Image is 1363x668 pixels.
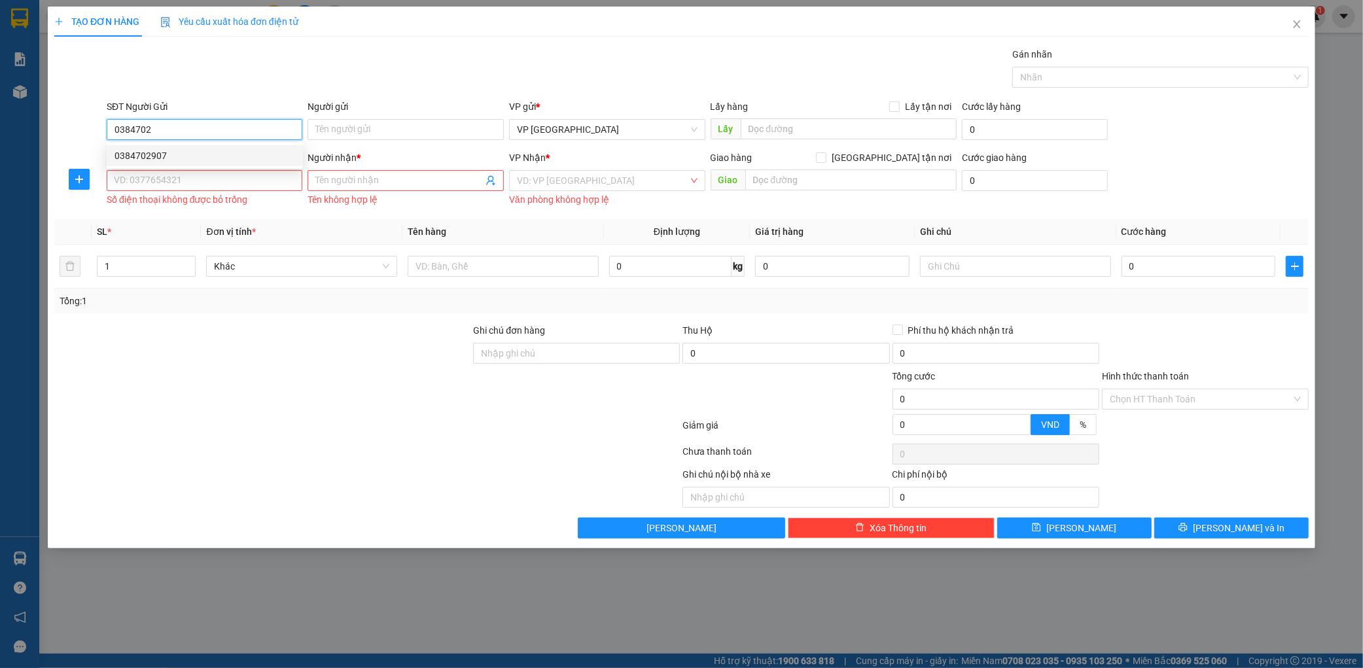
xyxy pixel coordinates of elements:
[1154,518,1309,538] button: printer[PERSON_NAME] và In
[755,256,910,277] input: 0
[54,16,139,27] span: TẠO ĐƠN HÀNG
[54,17,63,26] span: plus
[160,16,298,27] span: Yêu cầu xuất hóa đơn điện tử
[711,152,752,163] span: Giao hàng
[711,169,745,190] span: Giao
[855,523,864,533] span: delete
[107,99,303,114] div: SĐT Người Gửi
[732,256,745,277] span: kg
[745,169,957,190] input: Dọc đường
[1032,523,1041,533] span: save
[10,77,130,104] div: Gửi: VP [GEOGRAPHIC_DATA]
[486,175,496,186] span: user-add
[1286,256,1303,277] button: plus
[107,192,303,207] div: Số điện thoại không được bỏ trống
[517,120,698,139] span: VP Mỹ Đình
[308,192,504,207] div: Tên không hợp lệ
[1279,7,1315,43] button: Close
[1122,226,1167,237] span: Cước hàng
[903,323,1019,338] span: Phí thu hộ khách nhận trả
[682,487,889,508] input: Nhập ghi chú
[473,325,545,336] label: Ghi chú đơn hàng
[870,521,927,535] span: Xóa Thông tin
[60,256,80,277] button: delete
[214,256,389,276] span: Khác
[893,467,1099,487] div: Chi phí nội bộ
[160,17,171,27] img: icon
[308,99,504,114] div: Người gửi
[509,152,546,163] span: VP Nhận
[654,226,700,237] span: Định lượng
[408,256,599,277] input: VD: Bàn, Ghế
[962,101,1021,112] label: Cước lấy hàng
[509,99,705,114] div: VP gửi
[137,77,235,104] div: Nhận: Dọc Đường
[962,170,1108,191] input: Cước giao hàng
[1193,521,1284,535] span: [PERSON_NAME] và In
[1178,523,1188,533] span: printer
[711,101,749,112] span: Lấy hàng
[408,226,446,237] span: Tên hàng
[900,99,957,114] span: Lấy tận nơi
[509,192,705,207] div: Văn phòng không hợp lệ
[473,343,680,364] input: Ghi chú đơn hàng
[997,518,1152,538] button: save[PERSON_NAME]
[206,226,255,237] span: Đơn vị tính
[915,219,1116,245] th: Ghi chú
[107,145,303,166] div: 0384702907
[1080,419,1086,430] span: %
[741,118,957,139] input: Dọc đường
[115,149,295,163] div: 0384702907
[682,325,713,336] span: Thu Hộ
[69,169,90,190] button: plus
[962,152,1027,163] label: Cước giao hàng
[1292,19,1302,29] span: close
[578,518,785,538] button: [PERSON_NAME]
[60,294,526,308] div: Tổng: 1
[755,226,804,237] span: Giá trị hàng
[1012,49,1052,60] label: Gán nhãn
[1102,371,1189,381] label: Hình thức thanh toán
[308,150,504,165] div: Người nhận
[77,55,167,69] text: MD1409250799
[1046,521,1116,535] span: [PERSON_NAME]
[788,518,995,538] button: deleteXóa Thông tin
[920,256,1111,277] input: Ghi Chú
[1286,261,1303,272] span: plus
[682,467,889,487] div: Ghi chú nội bộ nhà xe
[826,150,957,165] span: [GEOGRAPHIC_DATA] tận nơi
[646,521,717,535] span: [PERSON_NAME]
[97,226,107,237] span: SL
[1041,419,1059,430] span: VND
[711,118,741,139] span: Lấy
[682,444,891,467] div: Chưa thanh toán
[962,119,1108,140] input: Cước lấy hàng
[69,174,89,185] span: plus
[682,418,891,441] div: Giảm giá
[893,371,936,381] span: Tổng cước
